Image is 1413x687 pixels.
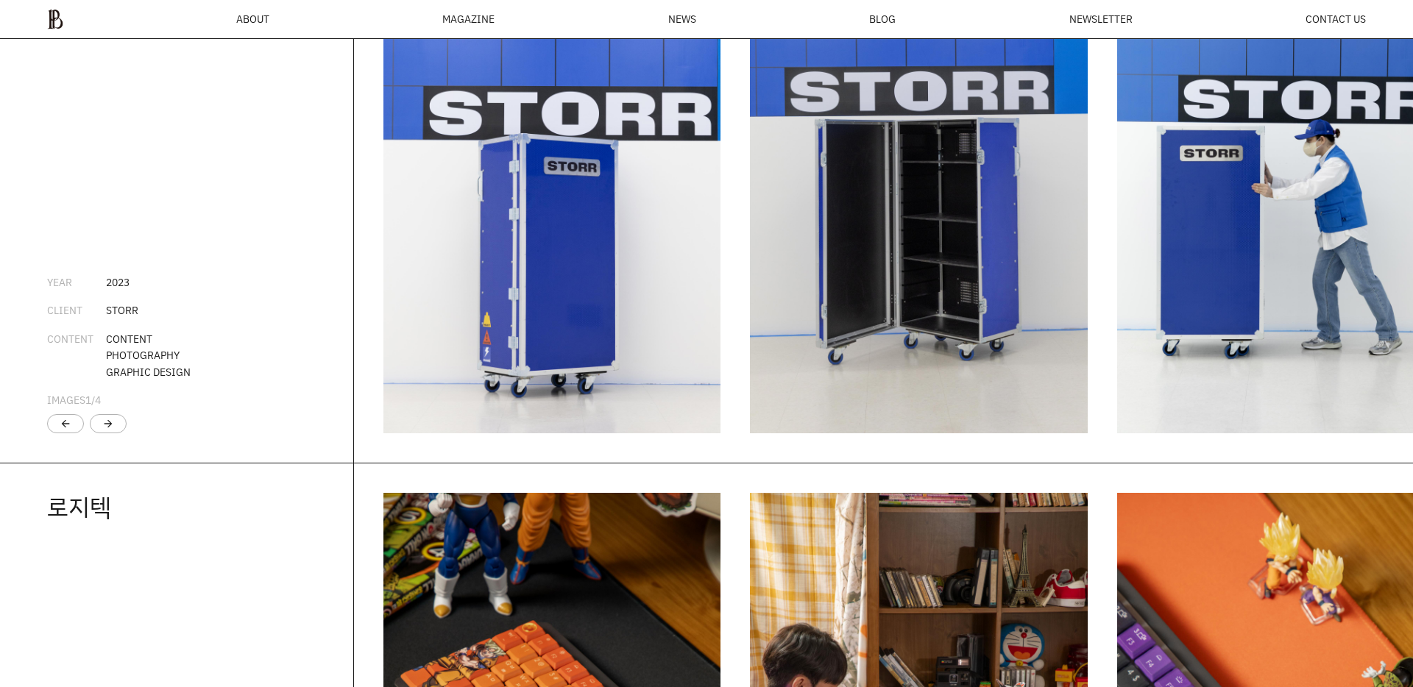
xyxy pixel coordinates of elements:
[1306,14,1366,24] a: CONTACT US
[47,414,84,433] div: Previous slide
[47,491,111,522] a: 로지텍
[95,393,101,407] span: 4
[47,274,106,291] div: YEAR
[236,14,269,24] a: ABOUT
[106,302,138,318] div: STORR
[85,393,101,407] span: /
[90,414,127,433] div: Next slide
[60,418,71,430] div: arrow_back
[106,274,130,291] div: 2023
[442,14,495,24] div: MAGAZINE
[47,302,106,318] div: CLIENT
[106,331,191,380] div: CONTENT PHOTOGRAPHY GRAPHIC DESIGN
[668,14,696,24] a: NEWS
[1069,14,1133,24] a: NEWSLETTER
[47,9,63,29] img: ba379d5522eb3.png
[47,392,101,408] div: IMAGES
[102,418,114,430] div: arrow_forward
[869,14,896,24] a: BLOG
[47,331,106,380] div: CONTENT
[85,393,91,407] span: 1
